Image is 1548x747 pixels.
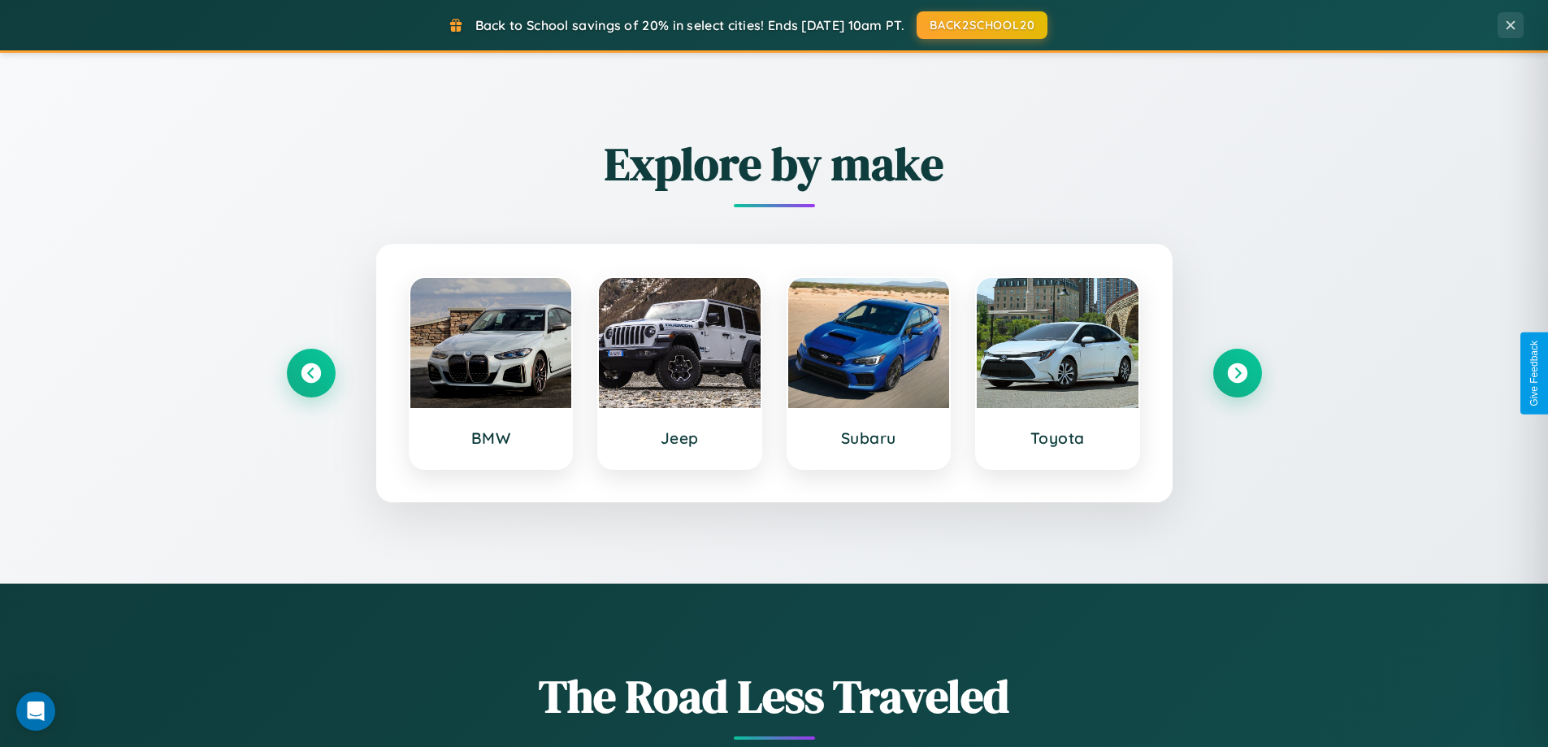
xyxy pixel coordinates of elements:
span: Back to School savings of 20% in select cities! Ends [DATE] 10am PT. [475,17,904,33]
h2: Explore by make [287,132,1262,195]
h3: BMW [427,428,556,448]
h3: Jeep [615,428,744,448]
button: BACK2SCHOOL20 [917,11,1047,39]
h1: The Road Less Traveled [287,665,1262,727]
h3: Subaru [804,428,934,448]
div: Open Intercom Messenger [16,692,55,731]
h3: Toyota [993,428,1122,448]
div: Give Feedback [1528,341,1540,406]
